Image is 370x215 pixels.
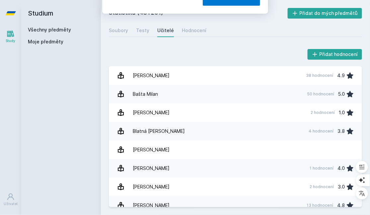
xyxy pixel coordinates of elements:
[309,129,333,134] div: 4 hodnocení
[133,180,170,193] div: [PERSON_NAME]
[133,87,158,101] div: Bašta Milan
[337,199,345,212] div: 4.8
[109,159,362,178] a: [PERSON_NAME] 1 hodnocení 4.0
[110,8,137,34] img: notification icon
[133,69,170,82] div: [PERSON_NAME]
[311,110,335,115] div: 2 hodnocení
[1,189,20,210] a: Uživatel
[109,122,362,140] a: Blatná [PERSON_NAME] 4 hodnocení 3.8
[109,85,362,103] a: Bašta Milan 50 hodnocení 5.0
[306,73,333,78] div: 38 hodnocení
[337,162,345,175] div: 4.0
[203,34,260,51] button: Jasně, jsem pro
[338,87,345,101] div: 5.0
[109,140,362,159] a: [PERSON_NAME]
[307,203,333,208] div: 13 hodnocení
[310,166,333,171] div: 1 hodnocení
[109,103,362,122] a: [PERSON_NAME] 2 hodnocení 1.0
[307,91,334,97] div: 50 hodnocení
[133,106,170,119] div: [PERSON_NAME]
[133,125,185,138] div: Blatná [PERSON_NAME]
[339,106,345,119] div: 1.0
[133,199,170,212] div: [PERSON_NAME]
[109,178,362,196] a: [PERSON_NAME] 2 hodnocení 3.0
[310,184,334,189] div: 2 hodnocení
[109,196,362,215] a: [PERSON_NAME] 13 hodnocení 4.8
[4,201,18,206] div: Uživatel
[337,125,345,138] div: 3.8
[337,69,345,82] div: 4.9
[133,162,170,175] div: [PERSON_NAME]
[338,180,345,193] div: 3.0
[137,8,260,23] div: [PERSON_NAME] dostávat tipy ohledně studia, nových testů, hodnocení učitelů a předmětů?
[109,66,362,85] a: [PERSON_NAME] 38 hodnocení 4.9
[175,34,199,51] button: Ne
[133,143,170,156] div: [PERSON_NAME]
